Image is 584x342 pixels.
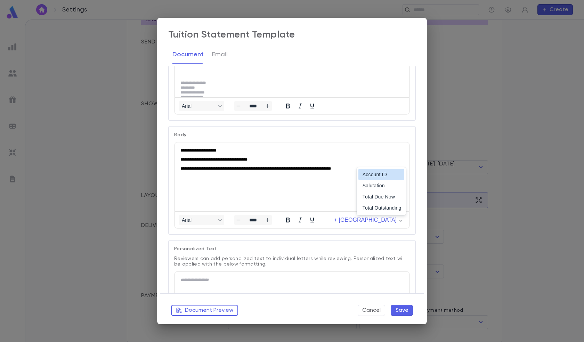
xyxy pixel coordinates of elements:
[363,204,401,212] div: Total Outstanding
[182,217,216,223] span: Arial
[358,202,404,213] div: Total Outstanding
[182,103,216,109] span: Arial
[363,170,401,179] div: Account ID
[282,101,294,111] button: Bold
[282,215,294,225] button: Bold
[358,169,404,180] div: Account ID
[391,305,413,316] button: Save
[174,252,410,267] p: Reviewers can add personalized text to individual letters while reviewing. Personalized text will...
[175,272,409,292] iframe: Rich Text Area
[363,181,401,190] div: Salutation
[263,215,272,225] button: Increase font size
[174,246,410,252] p: Personalized Text
[175,53,409,97] iframe: Rich Text Area
[334,217,397,223] span: + [GEOGRAPHIC_DATA]
[6,6,229,47] body: Rich Text Area. Press ALT-0 for help.
[363,193,401,201] div: Total Due Now
[331,215,405,225] button: + [GEOGRAPHIC_DATA]
[212,46,228,64] button: Email
[358,191,404,202] div: Total Due Now
[234,101,243,111] button: Decrease font size
[358,305,385,316] button: Cancel
[172,46,204,64] button: Document
[294,101,306,111] button: Italic
[179,101,224,111] button: Fonts Arial
[358,180,404,191] div: Salutation
[294,215,306,225] button: Italic
[174,132,410,138] p: Body
[234,215,243,225] button: Decrease font size
[168,29,295,41] div: Tuition Statement Template
[171,305,238,316] button: Document Preview
[263,101,272,111] button: Increase font size
[306,215,318,225] button: Underline
[179,215,224,225] button: Fonts Arial
[175,142,409,211] iframe: Rich Text Area
[306,101,318,111] button: Underline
